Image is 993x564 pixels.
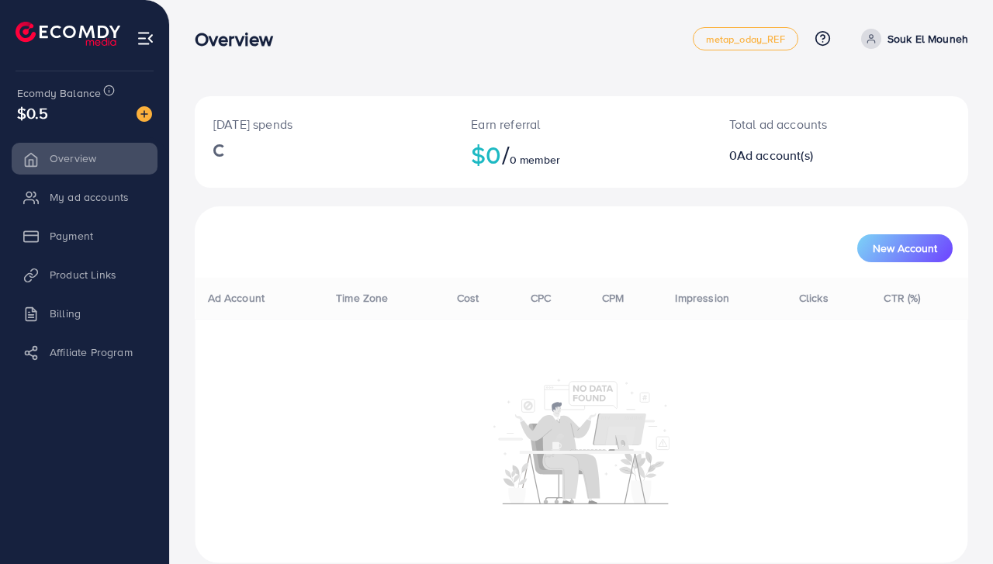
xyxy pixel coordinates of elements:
[137,29,154,47] img: menu
[873,243,937,254] span: New Account
[17,102,49,124] span: $0.5
[471,140,691,169] h2: $0
[137,106,152,122] img: image
[857,234,953,262] button: New Account
[729,148,885,163] h2: 0
[195,28,285,50] h3: Overview
[737,147,813,164] span: Ad account(s)
[16,22,120,46] img: logo
[502,137,510,172] span: /
[213,115,434,133] p: [DATE] spends
[887,29,968,48] p: Souk El Mouneh
[706,34,785,44] span: metap_oday_REF
[729,115,885,133] p: Total ad accounts
[510,152,560,168] span: 0 member
[855,29,968,49] a: Souk El Mouneh
[693,27,798,50] a: metap_oday_REF
[17,85,101,101] span: Ecomdy Balance
[471,115,691,133] p: Earn referral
